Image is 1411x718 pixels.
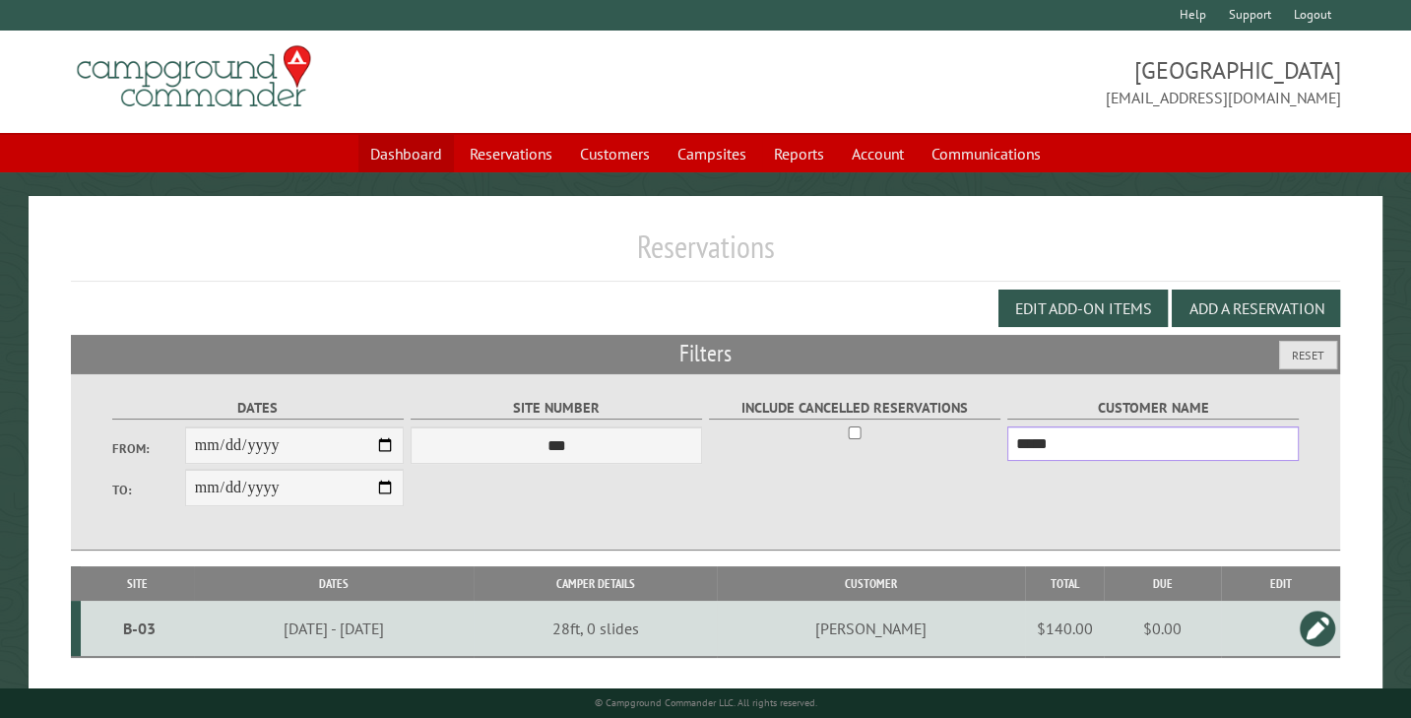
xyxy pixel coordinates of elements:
[474,601,717,657] td: 28ft, 0 slides
[594,696,816,709] small: © Campground Commander LLC. All rights reserved.
[1279,341,1337,369] button: Reset
[706,54,1341,109] span: [GEOGRAPHIC_DATA] [EMAIL_ADDRESS][DOMAIN_NAME]
[1221,566,1341,601] th: Edit
[89,619,192,638] div: B-03
[411,397,703,420] label: Site Number
[1172,290,1340,327] button: Add a Reservation
[71,38,317,115] img: Campground Commander
[568,135,662,172] a: Customers
[666,135,758,172] a: Campsites
[112,481,185,499] label: To:
[71,335,1341,372] h2: Filters
[71,228,1341,282] h1: Reservations
[762,135,836,172] a: Reports
[920,135,1053,172] a: Communications
[1025,601,1104,657] td: $140.00
[474,566,717,601] th: Camper Details
[840,135,916,172] a: Account
[717,566,1025,601] th: Customer
[81,566,195,601] th: Site
[1007,397,1300,420] label: Customer Name
[998,290,1168,327] button: Edit Add-on Items
[458,135,564,172] a: Reservations
[1104,601,1221,657] td: $0.00
[709,397,1001,420] label: Include Cancelled Reservations
[1025,566,1104,601] th: Total
[198,619,471,638] div: [DATE] - [DATE]
[1104,566,1221,601] th: Due
[358,135,454,172] a: Dashboard
[112,397,405,420] label: Dates
[194,566,474,601] th: Dates
[112,439,185,458] label: From:
[717,601,1025,657] td: [PERSON_NAME]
